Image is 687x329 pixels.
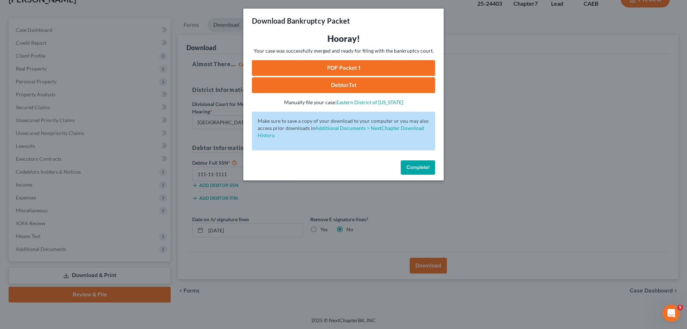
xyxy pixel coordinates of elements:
span: Complete! [406,164,429,170]
h3: Hooray! [252,33,435,44]
p: Make sure to save a copy of your download to your computer or you may also access prior downloads in [258,117,429,139]
h3: Download Bankruptcy Packet [252,16,350,26]
a: Debtor.txt [252,77,435,93]
a: Eastern District of [US_STATE] [336,99,403,105]
a: PDF Packet 1 [252,60,435,76]
span: 5 [677,305,683,310]
p: Your case was successfully merged and ready for filing with the bankruptcy court. [252,47,435,54]
button: Complete! [401,160,435,175]
p: Manually file your case: [252,99,435,106]
iframe: Intercom live chat [663,305,680,322]
a: Additional Documents > NextChapter Download History. [258,125,424,138]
